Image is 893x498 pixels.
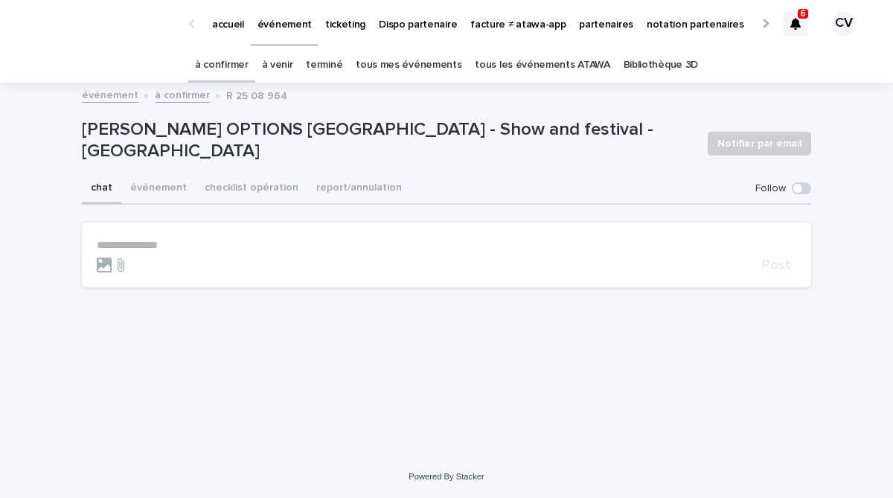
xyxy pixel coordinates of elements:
img: Ls34BcGeRexTGTNfXpUC [30,9,174,39]
a: terminé [306,48,342,83]
a: événement [82,86,138,103]
button: report/annulation [307,173,411,205]
button: événement [121,173,196,205]
button: Post [756,258,796,272]
p: [PERSON_NAME] OPTIONS [GEOGRAPHIC_DATA] - Show and festival - [GEOGRAPHIC_DATA] [82,119,696,162]
p: 6 [801,8,806,19]
p: R 25 08 964 [226,86,287,103]
button: chat [82,173,121,205]
button: checklist opération [196,173,307,205]
div: CV [832,12,856,36]
span: Post [762,258,790,272]
a: Powered By Stacker [409,472,484,481]
a: Bibliothèque 3D [624,48,698,83]
p: Follow [755,182,786,195]
span: Notifier par email [717,136,801,151]
a: à venir [262,48,293,83]
a: tous mes événements [356,48,461,83]
a: à confirmer [155,86,210,103]
a: tous les événements ATAWA [475,48,609,83]
div: 6 [784,12,807,36]
a: à confirmer [195,48,249,83]
button: Notifier par email [708,132,811,156]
